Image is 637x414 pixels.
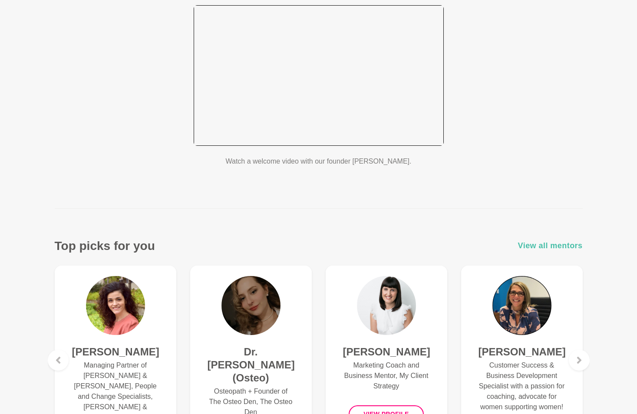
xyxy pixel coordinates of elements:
h4: Dr. [PERSON_NAME] (Osteo) [208,345,294,384]
img: Amber Stidham [86,276,145,335]
img: Kate Vertsonis [492,276,551,335]
a: View all mentors [518,240,583,252]
p: Marketing Coach and Business Mentor, My Client Strategy [343,360,430,391]
h3: Top picks for you [55,238,155,253]
p: Watch a welcome video with our founder [PERSON_NAME]. [194,156,444,167]
img: Dr. Anastasiya Ovechkin (Osteo) [221,276,281,335]
img: Hayley Robertson [357,276,416,335]
p: Customer Success & Business Development Specialist with a passion for coaching, advocate for wome... [479,360,565,412]
h4: [PERSON_NAME] [479,345,565,358]
h4: [PERSON_NAME] [72,345,159,358]
h4: [PERSON_NAME] [343,345,430,358]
